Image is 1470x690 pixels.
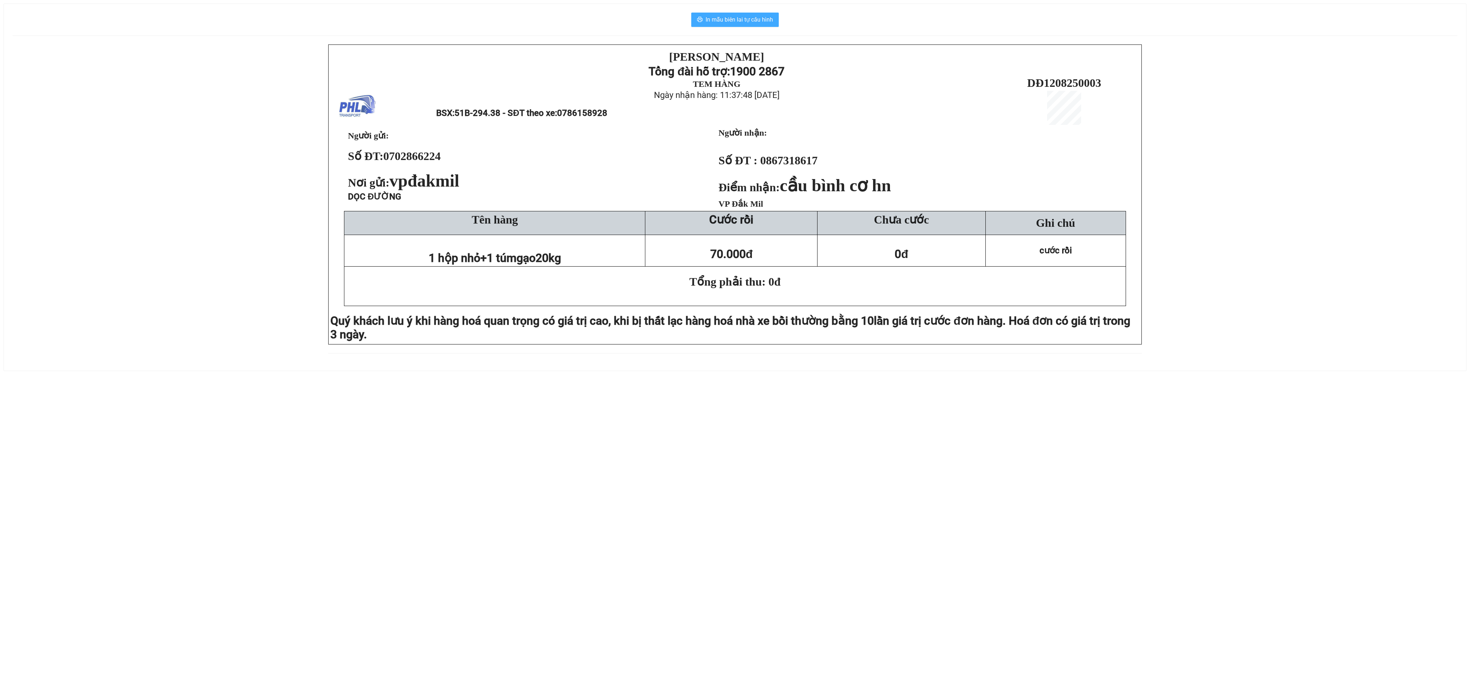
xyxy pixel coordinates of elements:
[710,247,753,261] span: 70.000đ
[730,65,785,78] strong: 1900 2867
[454,108,607,118] span: 51B-294.38 - SĐT theo xe:
[895,247,908,261] span: 0đ
[1027,76,1101,89] span: DĐ1208250003
[1040,245,1072,255] span: cước rồi
[649,65,730,78] strong: Tổng đài hỗ trợ:
[330,314,874,328] span: Quý khách lưu ý khi hàng hoá quan trọng có giá trị cao, khi bị thất lạc hàng hoá nhà xe bồi thườn...
[718,154,757,167] strong: Số ĐT :
[874,213,929,226] span: Chưa cước
[780,176,891,195] span: cầu bình cơ hn
[390,171,460,190] span: vpđakmil
[436,108,607,118] span: BSX:
[472,213,518,226] span: Tên hàng
[1036,216,1075,229] span: Ghi chú
[697,17,703,23] span: printer
[348,150,441,163] strong: Số ĐT:
[693,79,740,89] strong: TEM HÀNG
[706,15,773,24] span: In mẫu biên lai tự cấu hình
[654,90,779,100] span: Ngày nhận hàng: 11:37:48 [DATE]
[383,150,441,163] span: 0702866224
[429,251,561,265] span: 1 hộp nhỏ+1 túmgạo20kg
[348,192,401,202] span: DỌC ĐƯỜNG
[557,108,607,118] span: 0786158928
[709,213,753,226] strong: Cước rồi
[669,50,764,63] strong: [PERSON_NAME]
[760,154,818,167] span: 0867318617
[348,176,462,189] span: Nơi gửi:
[330,314,1130,341] span: lần giá trị cước đơn hàng. Hoá đơn có giá trị trong 3 ngày.
[718,199,763,208] span: VP Đắk Mil
[348,131,389,140] span: Người gửi:
[718,181,891,194] strong: Điểm nhận:
[339,89,376,125] img: logo
[691,13,779,27] button: printerIn mẫu biên lai tự cấu hình
[718,128,767,137] strong: Người nhận:
[689,275,781,288] span: Tổng phải thu: 0đ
